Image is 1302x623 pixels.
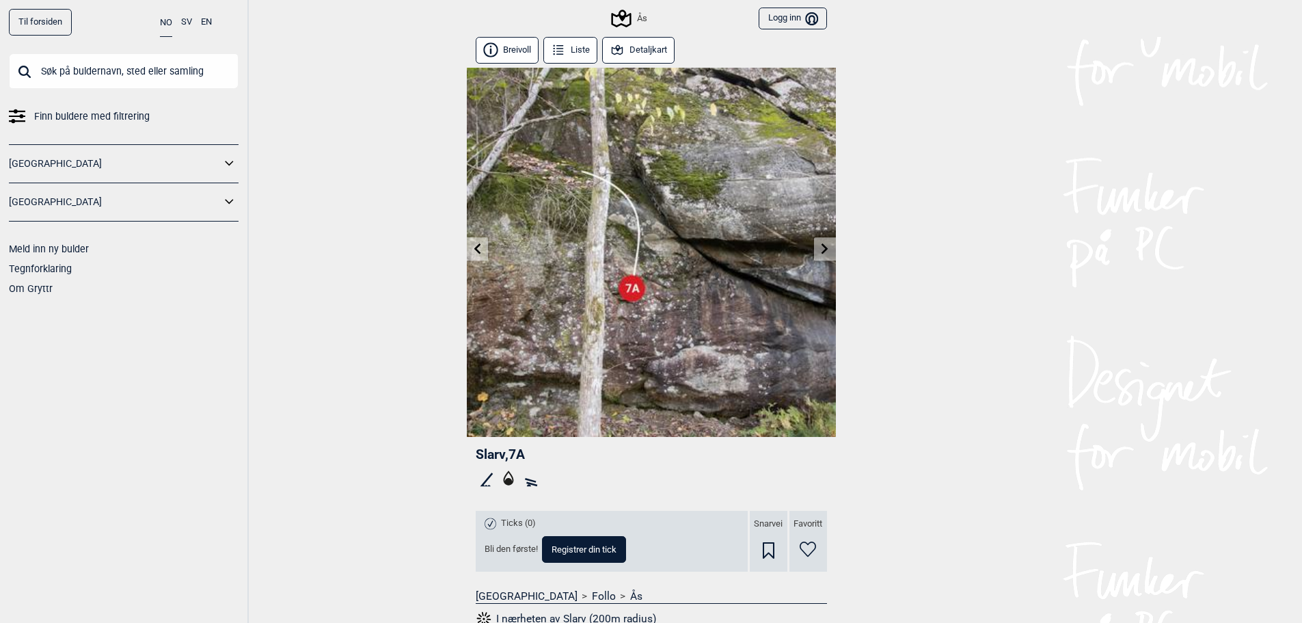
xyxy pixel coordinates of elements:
span: Registrer din tick [552,545,616,554]
a: Til forsiden [9,9,72,36]
button: EN [201,9,212,36]
span: Finn buldere med filtrering [34,107,150,127]
div: Ås [613,10,647,27]
span: Ticks (0) [501,518,536,529]
a: Finn buldere med filtrering [9,107,239,127]
input: Søk på buldernavn, sted eller samling [9,53,239,89]
a: [GEOGRAPHIC_DATA] [9,154,221,174]
a: Ås [630,589,642,603]
span: Slarv , 7A [476,447,525,462]
button: Breivoll [476,37,539,64]
button: Logg inn [759,8,826,30]
button: Liste [543,37,598,64]
span: Favoritt [794,518,822,530]
button: Detaljkart [602,37,675,64]
nav: > > [476,589,827,603]
a: Tegnforklaring [9,263,72,274]
a: Meld inn ny bulder [9,243,89,254]
button: SV [181,9,192,36]
a: Follo [592,589,616,603]
div: Snarvei [750,511,787,572]
img: Slarv 220522 [467,68,836,437]
span: Bli den første! [485,544,538,555]
a: [GEOGRAPHIC_DATA] [476,589,578,603]
a: Om Gryttr [9,283,53,294]
button: Registrer din tick [542,536,626,563]
a: [GEOGRAPHIC_DATA] [9,192,221,212]
button: NO [160,9,172,37]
